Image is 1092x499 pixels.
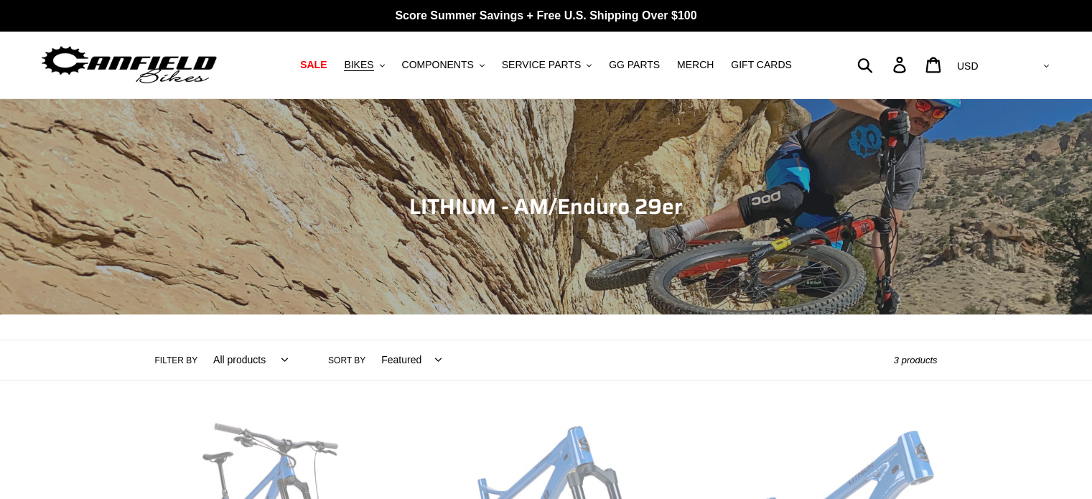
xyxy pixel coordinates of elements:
span: LITHIUM - AM/Enduro 29er [409,190,683,223]
a: GG PARTS [602,55,667,75]
span: 3 products [894,355,938,365]
a: GIFT CARDS [724,55,799,75]
a: MERCH [670,55,721,75]
span: GIFT CARDS [731,59,792,71]
label: Sort by [328,354,365,367]
span: BIKES [344,59,373,71]
input: Search [865,49,902,80]
span: SERVICE PARTS [502,59,581,71]
span: GG PARTS [609,59,660,71]
img: Canfield Bikes [39,42,219,88]
button: SERVICE PARTS [495,55,599,75]
button: BIKES [337,55,391,75]
a: SALE [293,55,334,75]
button: COMPONENTS [395,55,492,75]
span: MERCH [677,59,714,71]
label: Filter by [155,354,198,367]
span: COMPONENTS [402,59,474,71]
span: SALE [300,59,327,71]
